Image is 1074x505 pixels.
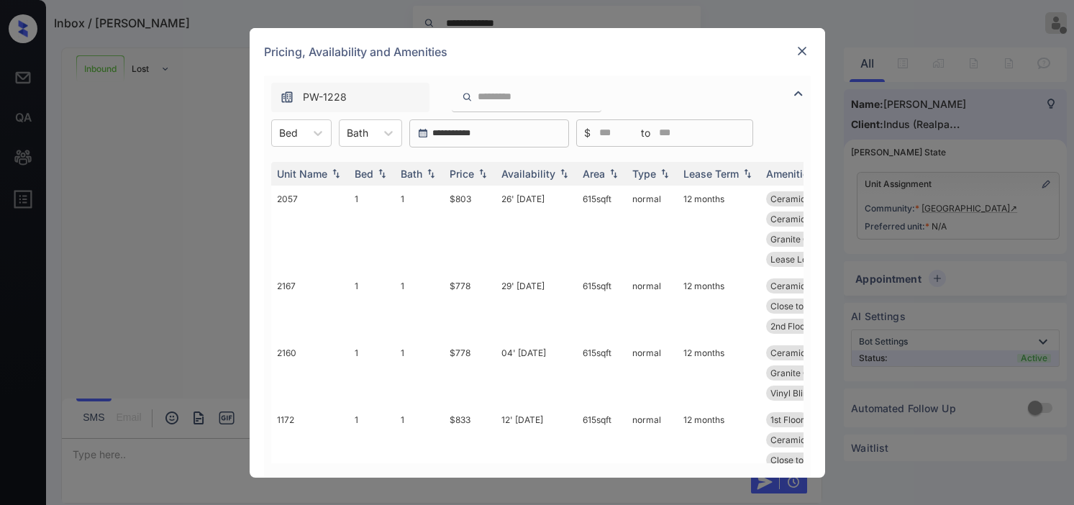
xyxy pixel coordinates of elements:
td: 1 [395,340,444,406]
span: Ceramic Tile Ki... [770,347,839,358]
td: 1 [349,273,395,340]
div: Unit Name [277,168,327,180]
div: Availability [501,168,555,180]
img: sorting [375,168,389,178]
img: icon-zuma [280,90,294,104]
img: sorting [606,168,621,178]
span: Vinyl Blinds [770,388,817,399]
td: 12 months [678,340,760,406]
img: icon-zuma [462,91,473,104]
div: Type [632,168,656,180]
img: sorting [475,168,490,178]
span: Granite Counter... [770,234,842,245]
td: 12 months [678,273,760,340]
td: 04' [DATE] [496,340,577,406]
td: $803 [444,186,496,273]
td: $778 [444,273,496,340]
span: to [641,125,650,141]
span: Ceramic Tile Ba... [770,281,842,291]
span: Ceramic Tile Ba... [770,194,842,204]
td: normal [627,186,678,273]
span: Close to [PERSON_NAME]... [770,455,882,465]
td: 615 sqft [577,273,627,340]
td: 2160 [271,340,349,406]
img: close [795,44,809,58]
td: 26' [DATE] [496,186,577,273]
td: 1 [349,340,395,406]
td: 29' [DATE] [496,273,577,340]
img: sorting [329,168,343,178]
td: 615 sqft [577,186,627,273]
td: 1 [395,273,444,340]
div: Bath [401,168,422,180]
img: sorting [424,168,438,178]
span: Granite Counter... [770,368,842,378]
span: Close to [PERSON_NAME]... [770,301,882,311]
span: 1st Floor [770,414,804,425]
td: normal [627,340,678,406]
div: Amenities [766,168,814,180]
td: 2167 [271,273,349,340]
img: sorting [557,168,571,178]
span: PW-1228 [303,89,347,105]
td: 2057 [271,186,349,273]
div: Bed [355,168,373,180]
td: 1 [395,186,444,273]
td: $778 [444,340,496,406]
span: Lease Lock [770,254,817,265]
span: Ceramic Tile Ki... [770,435,839,445]
span: 2nd Floor [770,321,809,332]
td: 615 sqft [577,340,627,406]
img: icon-zuma [790,85,807,102]
img: sorting [740,168,755,178]
span: Ceramic Tile Li... [770,214,839,224]
div: Lease Term [683,168,739,180]
div: Price [450,168,474,180]
div: Pricing, Availability and Amenities [250,28,825,76]
span: $ [584,125,591,141]
img: sorting [657,168,672,178]
div: Area [583,168,605,180]
td: 12 months [678,186,760,273]
td: 1 [349,186,395,273]
td: normal [627,273,678,340]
